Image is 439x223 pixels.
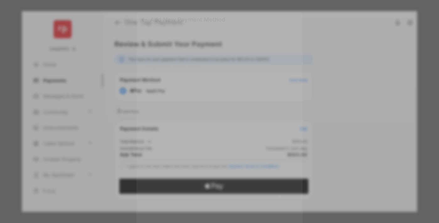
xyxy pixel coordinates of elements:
span: Moneygram [149,107,190,113]
div: Convenience fee - $4.95 / $15.00 [149,87,206,91]
span: Debit / Credit Card [149,80,206,86]
div: Convenience fee - $7.99 [149,114,190,119]
div: Add New Payment Method [150,16,225,23]
span: Accepted Card Types [144,38,193,43]
div: * Convenience fee for international and commercial credit and debit cards may vary. [144,134,295,146]
h4: Select Payment Type [144,65,295,71]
